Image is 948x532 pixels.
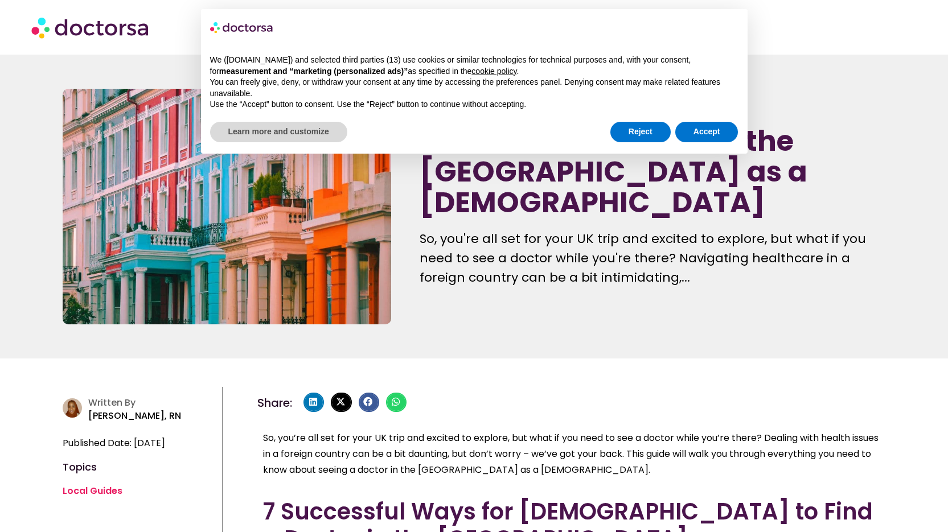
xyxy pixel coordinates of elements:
img: logo [210,18,274,36]
p: Use the “Accept” button to consent. Use the “Reject” button to continue without accepting. [210,99,738,110]
button: Accept [675,122,738,142]
span: So, you’re all set for your UK trip and excited to explore, but what if you need to see a doctor ... [263,431,879,476]
p: You can freely give, deny, or withdraw your consent at any time by accessing the preferences pane... [210,77,738,99]
div: Share on facebook [359,393,379,412]
a: Local Guides [63,484,122,497]
strong: measurement and “marketing (personalized ads)” [219,67,408,76]
p: [PERSON_NAME], RN [88,408,216,424]
h1: How to See a Doctor in the [GEOGRAPHIC_DATA] as a [DEMOGRAPHIC_DATA] [420,126,885,218]
h4: Written By [88,397,216,408]
p: We ([DOMAIN_NAME]) and selected third parties (13) use cookies or similar technologies for techni... [210,55,738,77]
button: Learn more and customize [210,122,347,142]
div: Share on whatsapp [386,393,407,412]
h4: Topics [63,463,216,472]
div: Share on x-twitter [331,393,351,412]
span: Published Date: [DATE] [63,435,165,451]
img: How to see a doctor in the UK as a foreigner primary image [63,89,392,324]
a: cookie policy [471,67,516,76]
button: Reject [610,122,671,142]
h4: Share: [257,397,292,409]
div: So, you're all set for your UK trip and excited to explore, but what if you need to see a doctor ... [420,229,885,287]
div: Share on linkedin [303,393,324,412]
